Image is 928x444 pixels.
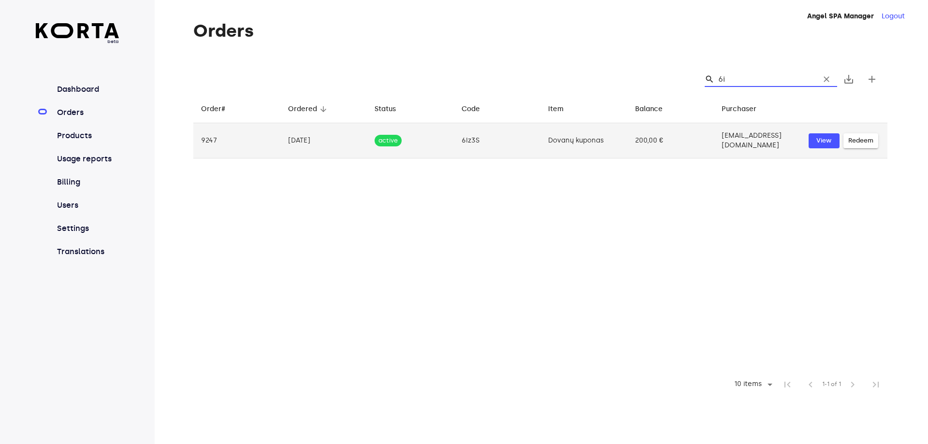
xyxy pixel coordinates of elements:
a: beta [36,23,119,45]
span: clear [822,74,831,84]
div: Code [462,103,480,115]
span: Order# [201,103,238,115]
a: Dashboard [55,84,119,95]
span: Previous Page [799,373,822,396]
span: Ordered [288,103,330,115]
img: Korta [36,23,119,38]
button: Clear Search [816,69,837,90]
button: Logout [882,12,905,21]
span: arrow_downward [319,105,328,114]
span: Balance [635,103,675,115]
button: Redeem [843,133,878,148]
span: Code [462,103,493,115]
a: Translations [55,246,119,258]
span: Redeem [848,135,873,146]
td: 200,00 € [627,123,714,158]
a: Products [55,130,119,142]
td: [DATE] [280,123,367,158]
span: beta [36,38,119,45]
td: 6Iz3S [454,123,541,158]
div: 10 items [732,380,764,388]
button: Create new gift card [860,68,884,91]
span: save_alt [843,73,855,85]
h1: Orders [193,21,887,41]
button: View [809,133,840,148]
span: add [866,73,878,85]
span: View [813,135,835,146]
span: Last Page [864,373,887,396]
button: Export [837,68,860,91]
span: Status [375,103,408,115]
span: Next Page [841,373,864,396]
a: Settings [55,223,119,234]
strong: Angel SPA Manager [807,12,874,20]
div: Item [548,103,564,115]
div: Ordered [288,103,317,115]
span: 1-1 of 1 [822,380,841,389]
a: Users [55,200,119,211]
td: 9247 [193,123,280,158]
div: Balance [635,103,663,115]
div: Order# [201,103,225,115]
a: Orders [55,107,119,118]
div: Status [375,103,396,115]
a: Usage reports [55,153,119,165]
input: Search [718,72,812,87]
td: Dovanų kuponas [540,123,627,158]
span: active [375,136,402,145]
td: [EMAIL_ADDRESS][DOMAIN_NAME] [714,123,801,158]
span: Purchaser [722,103,769,115]
span: First Page [776,373,799,396]
span: Item [548,103,576,115]
div: 10 items [728,377,776,392]
a: Billing [55,176,119,188]
div: Purchaser [722,103,756,115]
span: Search [705,74,714,84]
